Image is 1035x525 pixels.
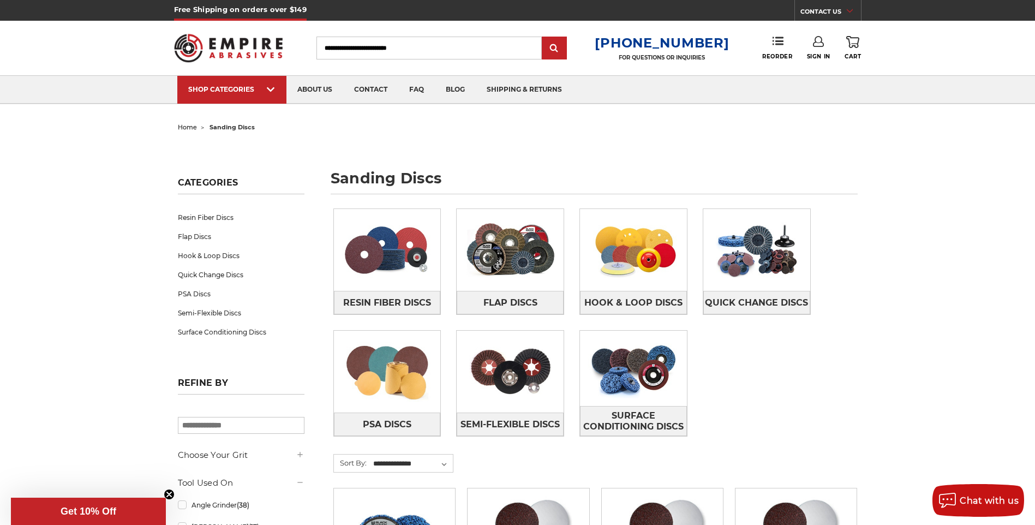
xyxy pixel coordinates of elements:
[762,53,792,60] span: Reorder
[483,294,537,312] span: Flap Discs
[178,177,304,194] h5: Categories
[703,212,810,288] img: Quick Change Discs
[457,413,564,436] a: Semi-Flexible Discs
[580,291,687,314] a: Hook & Loop Discs
[398,76,435,104] a: faq
[845,53,861,60] span: Cart
[334,212,441,288] img: Resin Fiber Discs
[343,294,431,312] span: Resin Fiber Discs
[237,501,249,509] span: (38)
[178,208,304,227] a: Resin Fiber Discs
[178,303,304,323] a: Semi-Flexible Discs
[762,36,792,59] a: Reorder
[178,227,304,246] a: Flap Discs
[580,406,687,436] a: Surface Conditioning Discs
[457,212,564,288] img: Flap Discs
[363,415,411,434] span: PSA Discs
[584,294,683,312] span: Hook & Loop Discs
[476,76,573,104] a: shipping & returns
[435,76,476,104] a: blog
[581,407,686,436] span: Surface Conditioning Discs
[807,53,830,60] span: Sign In
[334,291,441,314] a: Resin Fiber Discs
[210,123,255,131] span: sanding discs
[178,378,304,395] h5: Refine by
[334,455,367,471] label: Sort By:
[343,76,398,104] a: contact
[932,484,1024,517] button: Chat with us
[178,476,304,490] h5: Tool Used On
[178,496,304,515] a: Angle Grinder
[800,5,861,21] a: CONTACT US
[705,294,808,312] span: Quick Change Discs
[286,76,343,104] a: about us
[845,36,861,60] a: Cart
[61,506,116,517] span: Get 10% Off
[334,413,441,436] a: PSA Discs
[457,334,564,409] img: Semi-Flexible Discs
[334,334,441,409] img: PSA Discs
[188,85,276,93] div: SHOP CATEGORIES
[703,291,810,314] a: Quick Change Discs
[11,498,166,525] div: Get 10% OffClose teaser
[580,212,687,288] img: Hook & Loop Discs
[960,496,1019,506] span: Chat with us
[178,123,197,131] a: home
[595,35,729,51] a: [PHONE_NUMBER]
[178,265,304,284] a: Quick Change Discs
[178,246,304,265] a: Hook & Loop Discs
[178,284,304,303] a: PSA Discs
[174,27,283,69] img: Empire Abrasives
[164,489,175,500] button: Close teaser
[178,323,304,342] a: Surface Conditioning Discs
[331,171,858,194] h1: sanding discs
[595,54,729,61] p: FOR QUESTIONS OR INQUIRIES
[460,415,560,434] span: Semi-Flexible Discs
[372,456,453,472] select: Sort By:
[580,331,687,406] img: Surface Conditioning Discs
[543,38,565,59] input: Submit
[457,291,564,314] a: Flap Discs
[178,449,304,462] h5: Choose Your Grit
